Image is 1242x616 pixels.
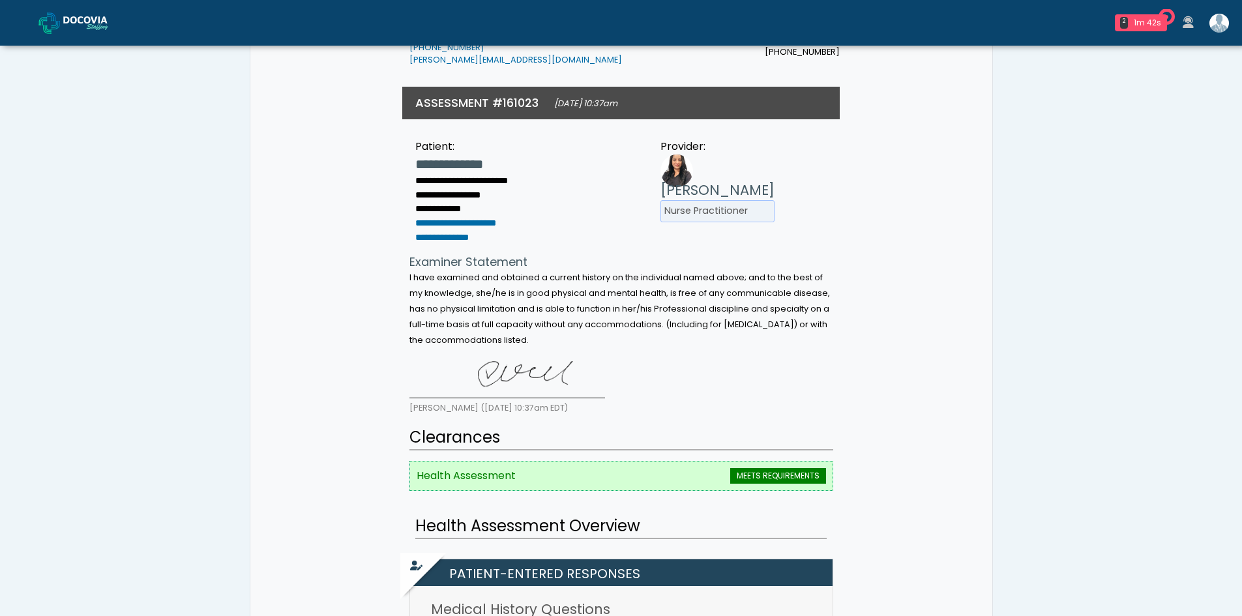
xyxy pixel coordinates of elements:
[417,559,833,586] h2: Patient-entered Responses
[409,255,833,269] h4: Examiner Statement
[409,28,622,66] small: [PERSON_NAME][GEOGRAPHIC_DATA] Location
[38,12,60,34] img: Docovia
[1133,17,1162,29] div: 1m 42s
[1209,14,1229,33] img: Shakerra Crippen
[409,42,484,53] a: [PHONE_NUMBER]
[409,353,605,398] img: NTeIAAAAASUVORK5CYII=
[660,200,775,222] li: Nurse Practitioner
[660,181,775,200] h3: [PERSON_NAME]
[38,1,128,44] a: Docovia
[554,98,617,109] small: [DATE] 10:37am
[415,139,531,154] div: Patient:
[409,402,568,413] small: [PERSON_NAME] ([DATE] 10:37am EDT)
[409,272,830,345] small: I have examined and obtained a current history on the individual named above; and to the best of ...
[1107,9,1175,37] a: 2 1m 42s
[409,461,833,491] li: Health Assessment
[409,54,622,65] a: [PERSON_NAME][EMAIL_ADDRESS][DOMAIN_NAME]
[660,154,693,187] img: Provider image
[415,514,827,539] h2: Health Assessment Overview
[415,95,539,111] h3: ASSESSMENT #161023
[63,16,128,29] img: Docovia
[1120,17,1128,29] div: 2
[730,468,826,484] span: MEETS REQUIREMENTS
[409,426,833,450] h2: Clearances
[660,139,775,154] div: Provider:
